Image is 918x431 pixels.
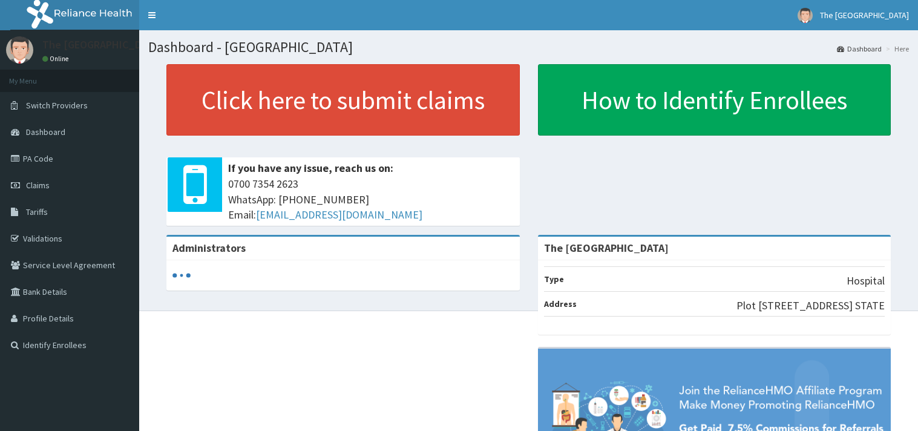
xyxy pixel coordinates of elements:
img: User Image [798,8,813,23]
a: Dashboard [837,44,882,54]
p: Hospital [847,273,885,289]
span: The [GEOGRAPHIC_DATA] [820,10,909,21]
li: Here [883,44,909,54]
a: Click here to submit claims [166,64,520,136]
a: How to Identify Enrollees [538,64,891,136]
h1: Dashboard - [GEOGRAPHIC_DATA] [148,39,909,55]
b: Address [544,298,577,309]
svg: audio-loading [172,266,191,285]
img: User Image [6,36,33,64]
p: The [GEOGRAPHIC_DATA] [42,39,163,50]
b: Type [544,274,564,285]
a: Online [42,54,71,63]
span: Tariffs [26,206,48,217]
p: Plot [STREET_ADDRESS] STATE [736,298,885,314]
span: 0700 7354 2623 WhatsApp: [PHONE_NUMBER] Email: [228,176,514,223]
b: Administrators [172,241,246,255]
a: [EMAIL_ADDRESS][DOMAIN_NAME] [256,208,422,222]
span: Claims [26,180,50,191]
span: Switch Providers [26,100,88,111]
span: Dashboard [26,127,65,137]
strong: The [GEOGRAPHIC_DATA] [544,241,669,255]
b: If you have any issue, reach us on: [228,161,393,175]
